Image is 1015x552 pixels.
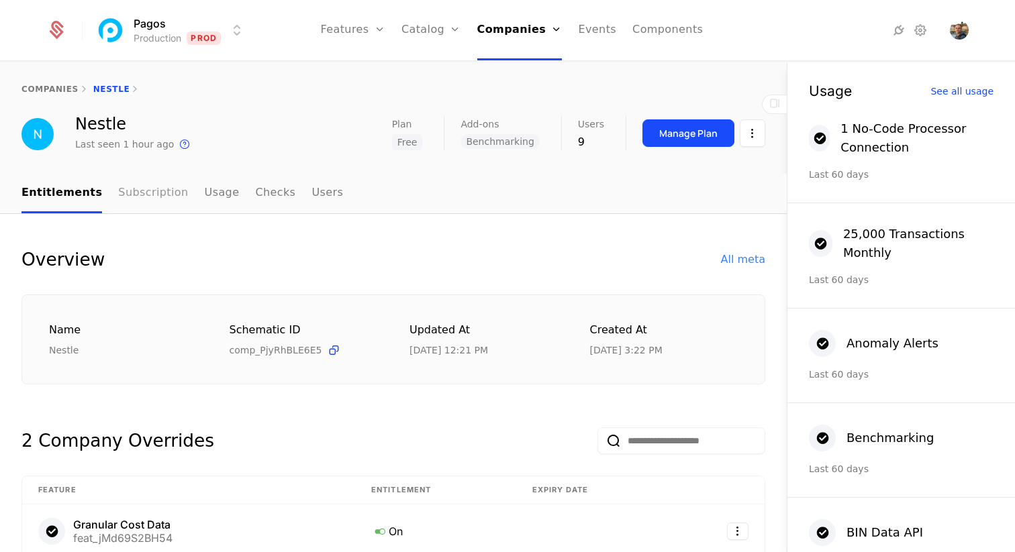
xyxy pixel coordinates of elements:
div: 1 No-Code Processor Connection [840,119,994,157]
button: Select environment [99,15,245,45]
span: comp_PjyRhBLE6E5 [230,343,322,357]
a: Users [311,174,343,213]
div: Created at [590,322,738,339]
div: Last seen 1 hour ago [75,137,174,151]
div: Last 60 days [809,273,994,286]
nav: Main [21,174,765,213]
div: Nestle [75,116,193,132]
div: 9 [578,134,604,150]
div: Granular Cost Data [73,519,173,530]
div: 9/15/25, 12:21 PM [409,343,488,357]
img: Pagos [95,14,127,46]
div: Production [134,32,181,45]
button: BIN Data API [809,519,923,546]
button: Anomaly Alerts [809,330,938,357]
span: Benchmarking [461,134,539,149]
span: Plan [392,119,412,129]
button: Select action [727,522,748,540]
a: Usage [205,174,240,213]
div: On [371,522,499,540]
button: Manage Plan [642,119,734,147]
div: Last 60 days [809,462,994,476]
th: Feature [22,476,355,504]
div: Last 60 days [809,368,994,381]
span: Prod [187,32,221,45]
div: Overview [21,246,105,273]
div: Manage Plan [659,127,718,140]
a: Integrations [891,22,907,38]
span: Users [578,119,604,129]
div: Nestle [49,343,197,357]
th: Entitlement [355,476,516,504]
div: All meta [721,252,765,268]
a: Entitlements [21,174,102,213]
button: 25,000 Transactions Monthly [809,225,994,262]
span: Pagos [134,15,166,32]
div: feat_jMd69S2BH54 [73,533,173,543]
div: 2 Company Overrides [21,427,214,454]
div: Name [49,322,197,339]
button: 1 No-Code Processor Connection [809,119,994,157]
div: Benchmarking [847,429,934,447]
ul: Choose Sub Page [21,174,343,213]
button: Benchmarking [809,425,934,451]
div: BIN Data API [847,523,923,542]
div: Updated at [409,322,558,339]
span: Add-ons [461,119,499,129]
div: See all usage [930,87,994,96]
div: 25,000 Transactions Monthly [843,225,994,262]
a: Subscription [118,174,188,213]
div: Usage [809,84,852,98]
img: Nestle [21,118,54,150]
div: Schematic ID [230,322,378,338]
span: Free [392,134,423,150]
img: Dmitry Yarashevich [950,21,969,40]
div: Last 60 days [809,168,994,181]
button: Select action [740,119,765,147]
div: 7/25/25, 3:22 PM [590,343,663,357]
button: Open user button [950,21,969,40]
th: Expiry date [516,476,671,504]
a: companies [21,85,79,94]
div: Anomaly Alerts [847,334,938,353]
a: Settings [912,22,928,38]
a: Checks [255,174,295,213]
